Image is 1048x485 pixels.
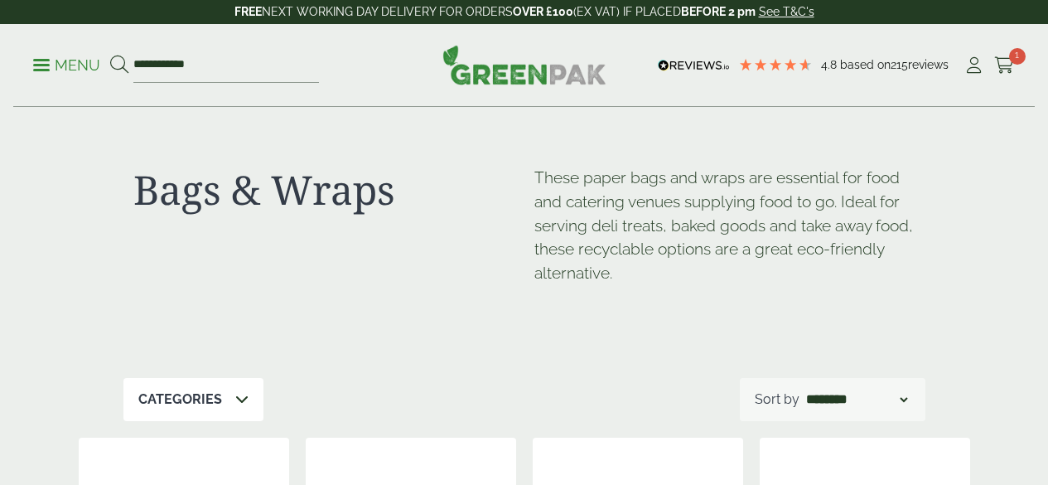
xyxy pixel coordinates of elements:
[33,56,100,75] p: Menu
[681,5,756,18] strong: BEFORE 2 pm
[534,166,915,285] p: These paper bags and wraps are essential for food and catering venues supplying food to go. Ideal...
[658,60,730,71] img: REVIEWS.io
[234,5,262,18] strong: FREE
[33,56,100,72] a: Menu
[1009,48,1026,65] span: 1
[821,58,840,71] span: 4.8
[891,58,908,71] span: 215
[908,58,949,71] span: reviews
[759,5,814,18] a: See T&C's
[138,390,222,410] p: Categories
[755,390,799,410] p: Sort by
[840,58,891,71] span: Based on
[803,390,910,410] select: Shop order
[994,53,1015,78] a: 1
[738,57,813,72] div: 4.79 Stars
[513,5,573,18] strong: OVER £100
[994,57,1015,74] i: Cart
[442,45,606,85] img: GreenPak Supplies
[133,166,514,214] h1: Bags & Wraps
[963,57,984,74] i: My Account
